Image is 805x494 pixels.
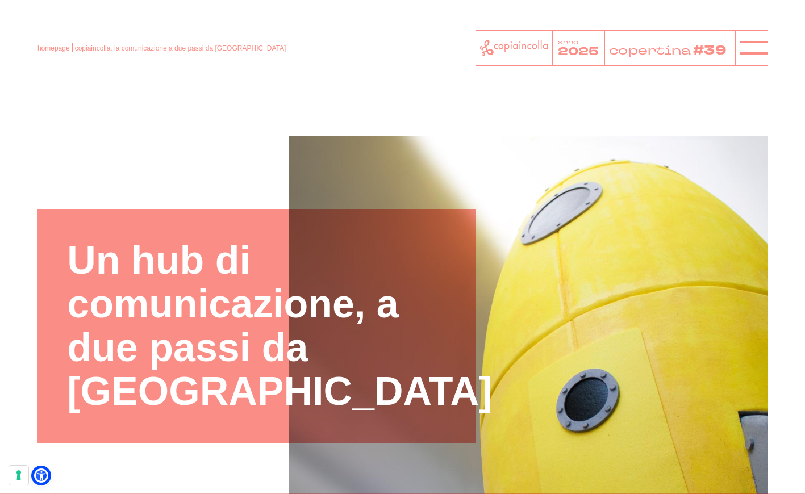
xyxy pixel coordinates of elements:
[609,42,694,58] tspan: copertina
[67,238,445,413] h1: Un hub di comunicazione, a due passi da [GEOGRAPHIC_DATA]
[558,44,599,59] tspan: 2025
[696,41,730,60] tspan: #39
[558,37,578,47] tspan: anno
[34,468,48,483] a: Open Accessibility Menu
[75,44,286,52] span: copiaincolla, la comunicazione a due passi da [GEOGRAPHIC_DATA]
[9,466,28,485] button: Le tue preferenze relative al consenso per le tecnologie di tracciamento
[37,44,70,52] a: homepage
